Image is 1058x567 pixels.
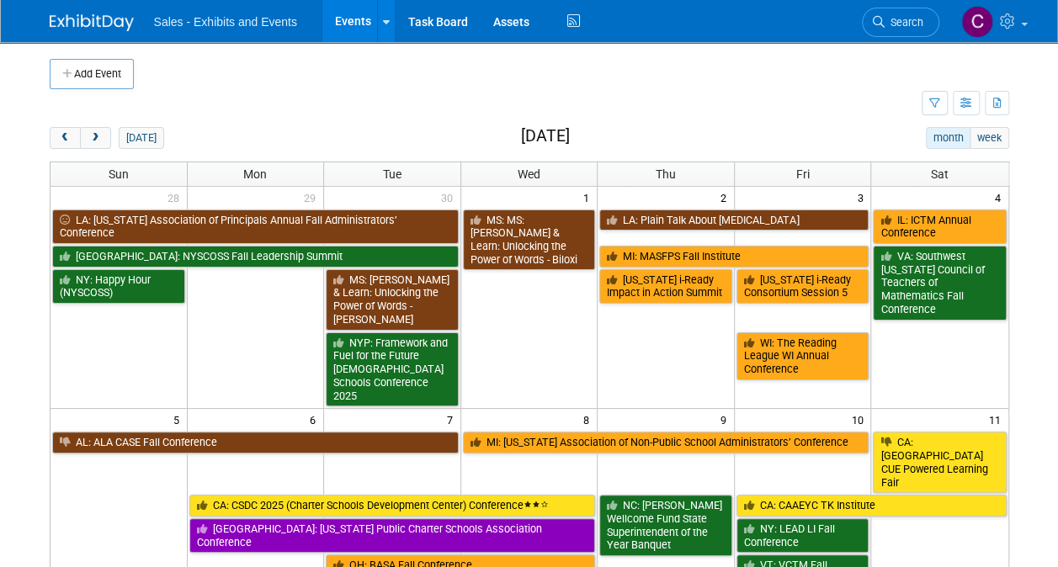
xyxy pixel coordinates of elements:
[520,127,569,146] h2: [DATE]
[873,246,1006,321] a: VA: Southwest [US_STATE] Council of Teachers of Mathematics Fall Conference
[52,269,185,304] a: NY: Happy Hour (NYSCOSS)
[52,246,459,268] a: [GEOGRAPHIC_DATA]: NYSCOSS Fall Leadership Summit
[719,409,734,430] span: 9
[993,187,1008,208] span: 4
[961,6,993,38] img: Christine Lurz
[987,409,1008,430] span: 11
[383,167,401,181] span: Tue
[873,209,1006,244] a: IL: ICTM Annual Conference
[736,269,869,304] a: [US_STATE] i-Ready Consortium Session 5
[326,269,459,331] a: MS: [PERSON_NAME] & Learn: Unlocking the Power of Words - [PERSON_NAME]
[855,187,870,208] span: 3
[302,187,323,208] span: 29
[885,16,923,29] span: Search
[308,409,323,430] span: 6
[862,8,939,37] a: Search
[154,15,297,29] span: Sales - Exhibits and Events
[52,432,459,453] a: AL: ALA CASE Fall Conference
[926,127,970,149] button: month
[599,495,732,556] a: NC: [PERSON_NAME] Wellcome Fund State Superintendent of the Year Banquet
[119,127,163,149] button: [DATE]
[445,409,460,430] span: 7
[736,495,1007,517] a: CA: CAAEYC TK Institute
[518,167,540,181] span: Wed
[439,187,460,208] span: 30
[873,432,1006,493] a: CA: [GEOGRAPHIC_DATA] CUE Powered Learning Fair
[326,332,459,407] a: NYP: Framework and Fuel for the Future [DEMOGRAPHIC_DATA] Schools Conference 2025
[599,246,869,268] a: MI: MASFPS Fall Institute
[52,209,459,244] a: LA: [US_STATE] Association of Principals Annual Fall Administrators’ Conference
[463,432,869,453] a: MI: [US_STATE] Association of Non-Public School Administrators’ Conference
[172,409,187,430] span: 5
[656,167,676,181] span: Thu
[109,167,129,181] span: Sun
[582,187,597,208] span: 1
[189,495,596,517] a: CA: CSDC 2025 (Charter Schools Development Center) Conference
[736,518,869,553] a: NY: LEAD LI Fall Conference
[50,59,134,89] button: Add Event
[243,167,267,181] span: Mon
[50,127,81,149] button: prev
[189,518,596,553] a: [GEOGRAPHIC_DATA]: [US_STATE] Public Charter Schools Association Conference
[931,167,949,181] span: Sat
[970,127,1008,149] button: week
[599,269,732,304] a: [US_STATE] i-Ready Impact in Action Summit
[582,409,597,430] span: 8
[796,167,810,181] span: Fri
[599,209,869,231] a: LA: Plain Talk About [MEDICAL_DATA]
[736,332,869,380] a: WI: The Reading League WI Annual Conference
[166,187,187,208] span: 28
[80,127,111,149] button: next
[849,409,870,430] span: 10
[50,14,134,31] img: ExhibitDay
[719,187,734,208] span: 2
[463,209,596,271] a: MS: MS: [PERSON_NAME] & Learn: Unlocking the Power of Words - Biloxi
